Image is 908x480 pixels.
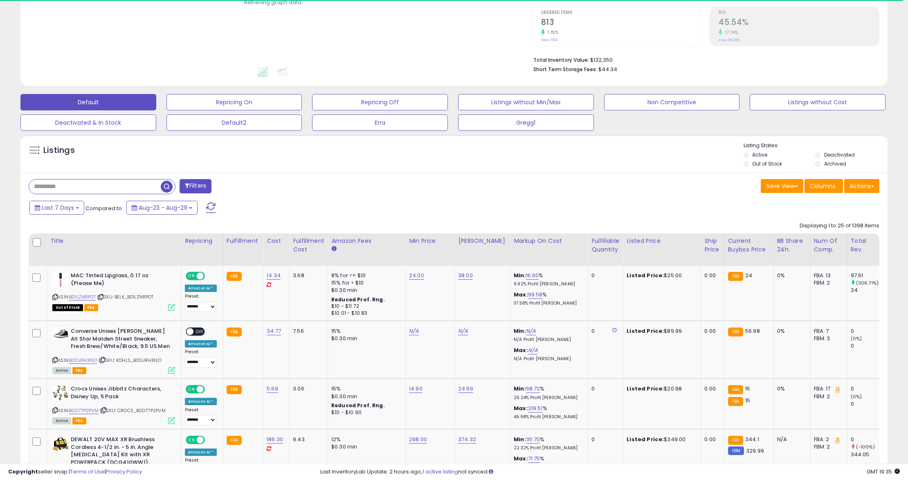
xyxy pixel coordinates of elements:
div: FBA: 7 [814,327,841,335]
span: ON [187,437,197,444]
div: $0.30 min [331,335,399,342]
span: FBA [84,304,98,311]
div: Repricing [185,237,220,245]
small: 17.74% [722,29,738,36]
small: FBA [728,397,743,406]
b: Total Inventory Value: [533,56,589,63]
span: ROI [719,11,879,15]
p: 22.32% Profit [PERSON_NAME] [514,445,582,451]
div: FBM: 3 [814,335,841,342]
div: [PERSON_NAME] [458,237,507,245]
a: 5.69 [267,385,278,393]
div: Last InventoryLab Update: 2 hours ago, not synced. [320,468,900,476]
div: 8% for <= $10 [331,272,399,279]
div: Amazon AI * [185,449,217,456]
button: Default [20,94,156,110]
div: Ship Price [704,237,721,254]
b: Listed Price: [627,385,664,393]
button: Gregg1 [458,114,594,131]
button: Erra [312,114,448,131]
b: Max: [514,291,528,298]
small: FBM [728,446,744,455]
b: Crocs Unisex Jibbitz Characters, Disney Up, 5 Pack [71,385,170,402]
div: $89.99 [627,327,694,335]
div: ASIN: [52,385,175,423]
a: 24.99 [458,385,473,393]
button: Listings without Cost [750,94,886,110]
small: FBA [227,327,242,336]
div: 0% [777,385,804,393]
div: 3.06 [293,385,321,393]
p: N/A Profit [PERSON_NAME] [514,337,582,343]
b: Reduced Prof. Rng. [331,402,385,409]
span: OFF [204,437,217,444]
div: $349.00 [627,436,694,443]
a: 1 active listing [423,468,458,476]
div: BB Share 24h. [777,237,807,254]
div: 0.00 [704,327,718,335]
div: $25.00 [627,272,694,279]
label: Active [752,151,767,158]
div: FBM: 2 [814,279,841,287]
div: 0 [851,385,884,393]
span: | SKU: CROCS_B0D77P2PVM [100,407,166,414]
span: OFF [204,386,217,393]
div: 12% [331,436,399,443]
div: 0% [777,272,804,279]
div: Preset: [185,294,217,312]
div: % [514,291,582,306]
a: 99.58 [528,291,543,299]
div: Current Buybox Price [728,237,770,254]
b: Min: [514,327,526,335]
b: Min: [514,435,526,443]
div: $0.30 min [331,393,399,400]
small: FBA [728,272,743,281]
div: Min Price [409,237,451,245]
h2: 813 [541,18,701,29]
div: 0 [851,436,884,443]
div: % [514,455,582,470]
span: ON [187,273,197,280]
h5: Listings [43,145,75,156]
a: B0DJRH3N21 [69,357,97,364]
a: N/A [528,346,538,354]
span: 15 [745,397,750,404]
b: Converse Unisex [PERSON_NAME] All Star Malden Street Sneaker, Fresh Brew/White/Black, 9.5 US Men [71,327,170,352]
b: Max: [514,455,528,462]
div: FBA: 17 [814,385,841,393]
small: (0%) [851,335,862,342]
div: 9.43 [293,436,321,443]
a: 14.90 [409,385,423,393]
span: ON [187,386,197,393]
span: Columns [810,182,836,190]
a: 219.51 [528,404,543,413]
div: 15% [331,327,399,335]
div: Num of Comp. [814,237,844,254]
div: Listed Price [627,237,697,245]
a: 186.30 [267,435,283,444]
div: Cost [267,237,286,245]
div: 344.05 [851,451,884,458]
small: FBA [728,327,743,336]
p: 49.98% Profit [PERSON_NAME] [514,414,582,420]
div: Fulfillment [227,237,260,245]
a: Privacy Policy [106,468,142,476]
a: 38.00 [458,271,473,280]
small: (-100%) [856,444,875,450]
div: 97.61 [851,272,884,279]
button: Listings without Min/Max [458,94,594,110]
span: OFF [193,328,207,335]
span: 15 [745,385,750,393]
div: Displaying 1 to 25 of 1398 items [800,222,879,230]
a: B01LZNRPOT [69,294,96,301]
div: % [514,405,582,420]
a: N/A [526,327,536,335]
b: MAC Tinted Lipglass, 0.17 oz (Please Me) [71,272,170,289]
img: 31qfYEvs6XL._SL40_.jpg [52,272,69,288]
div: % [514,436,582,451]
div: ASIN: [52,327,175,373]
b: Reduced Prof. Rng. [331,296,385,303]
div: N/A [777,436,804,443]
div: seller snap | | [8,468,142,476]
span: 344.1 [745,435,759,443]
